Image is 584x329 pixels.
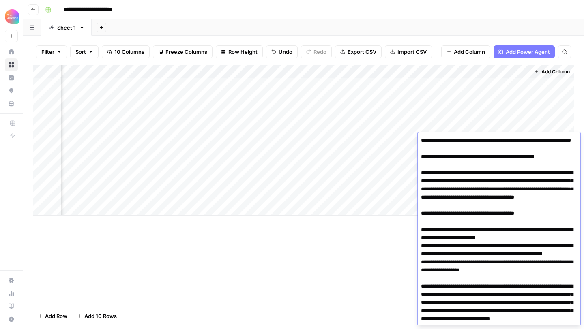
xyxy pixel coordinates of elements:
div: Sheet 1 [57,23,76,32]
span: Sort [75,48,86,56]
span: 10 Columns [114,48,144,56]
span: Add Power Agent [506,48,550,56]
button: Add Column [531,66,573,77]
button: Redo [301,45,332,58]
a: Your Data [5,97,18,110]
img: Alliance Logo [5,9,19,24]
button: Add Column [441,45,490,58]
span: Export CSV [348,48,376,56]
button: 10 Columns [102,45,150,58]
span: Add Row [45,312,67,320]
button: Help + Support [5,313,18,326]
a: Browse [5,58,18,71]
a: Settings [5,274,18,287]
button: Import CSV [385,45,432,58]
span: Import CSV [397,48,427,56]
a: Usage [5,287,18,300]
button: Add Row [33,310,72,323]
span: Add 10 Rows [84,312,117,320]
span: Redo [313,48,326,56]
a: Insights [5,71,18,84]
span: Freeze Columns [165,48,207,56]
button: Add 10 Rows [72,310,122,323]
a: Home [5,45,18,58]
button: Filter [36,45,67,58]
button: Add Power Agent [494,45,555,58]
button: Export CSV [335,45,382,58]
span: Add Column [454,48,485,56]
span: Row Height [228,48,258,56]
button: Freeze Columns [153,45,213,58]
span: Undo [279,48,292,56]
span: Add Column [541,68,570,75]
span: Filter [41,48,54,56]
button: Row Height [216,45,263,58]
a: Sheet 1 [41,19,92,36]
button: Undo [266,45,298,58]
a: Opportunities [5,84,18,97]
button: Workspace: Alliance [5,6,18,27]
a: Learning Hub [5,300,18,313]
button: Sort [70,45,99,58]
